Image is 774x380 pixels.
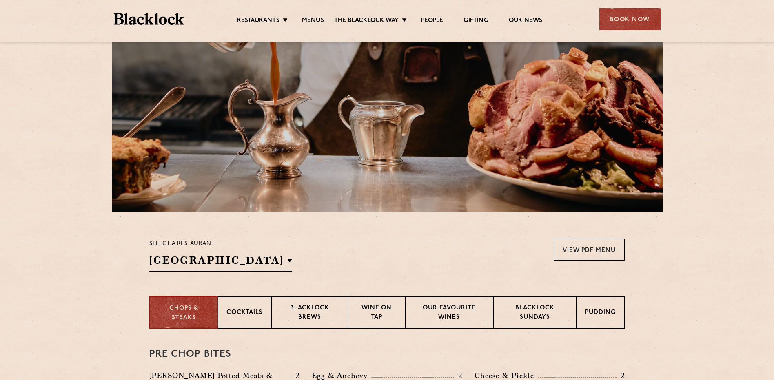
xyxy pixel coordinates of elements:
a: Menus [302,17,324,26]
h3: Pre Chop Bites [149,349,625,360]
a: The Blacklock Way [334,17,399,26]
p: Pudding [585,308,616,318]
p: Select a restaurant [149,239,292,249]
a: Our News [509,17,543,26]
a: Gifting [464,17,488,26]
p: Cocktails [226,308,263,318]
p: Wine on Tap [357,304,397,323]
a: View PDF Menu [554,239,625,261]
p: Chops & Steaks [158,304,209,323]
p: Blacklock Brews [280,304,339,323]
img: BL_Textured_Logo-footer-cropped.svg [114,13,184,25]
p: Blacklock Sundays [502,304,568,323]
div: Book Now [599,8,661,30]
h2: [GEOGRAPHIC_DATA] [149,253,292,272]
p: Our favourite wines [414,304,484,323]
a: People [421,17,443,26]
a: Restaurants [237,17,279,26]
